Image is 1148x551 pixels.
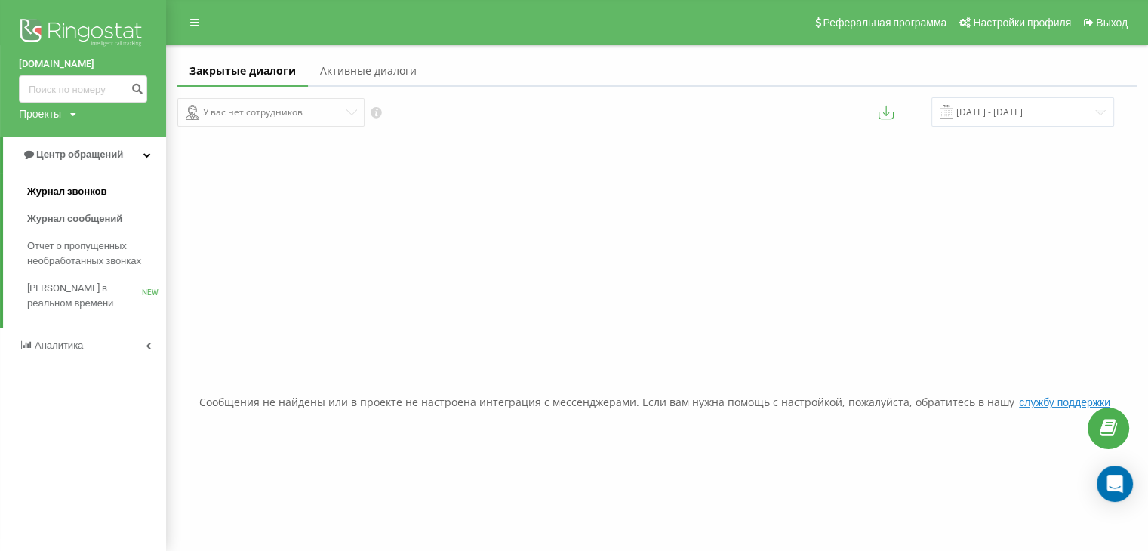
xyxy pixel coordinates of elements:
[177,57,308,87] a: Закрытые диалоги
[3,137,166,173] a: Центр обращений
[27,211,122,226] span: Журнал сообщений
[27,178,166,205] a: Журнал звонков
[973,17,1071,29] span: Настройки профиля
[1014,396,1115,409] button: службу поддержки
[19,57,147,72] a: [DOMAIN_NAME]
[19,75,147,103] input: Поиск по номеру
[1097,466,1133,502] div: Open Intercom Messenger
[35,340,83,351] span: Аналитика
[27,184,106,199] span: Журнал звонков
[19,15,147,53] img: Ringostat logo
[823,17,946,29] span: Реферальная программа
[879,105,894,120] button: Экспортировать сообщения
[36,149,123,160] span: Центр обращений
[19,106,61,122] div: Проекты
[27,232,166,275] a: Отчет о пропущенных необработанных звонках
[27,281,142,311] span: [PERSON_NAME] в реальном времени
[27,205,166,232] a: Журнал сообщений
[308,57,429,87] a: Активные диалоги
[1096,17,1128,29] span: Выход
[27,275,166,317] a: [PERSON_NAME] в реальном времениNEW
[27,239,159,269] span: Отчет о пропущенных необработанных звонках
